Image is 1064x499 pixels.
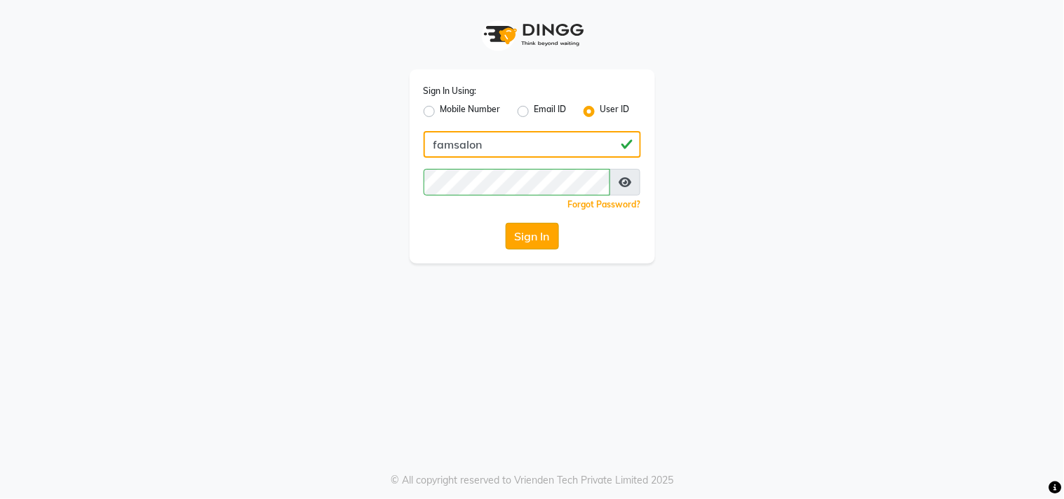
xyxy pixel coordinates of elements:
label: User ID [600,103,630,120]
a: Forgot Password? [568,199,641,210]
label: Mobile Number [440,103,501,120]
button: Sign In [506,223,559,249]
input: Username [424,169,611,196]
label: Email ID [534,103,567,120]
img: logo1.svg [476,14,588,55]
input: Username [424,131,641,158]
label: Sign In Using: [424,85,477,97]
